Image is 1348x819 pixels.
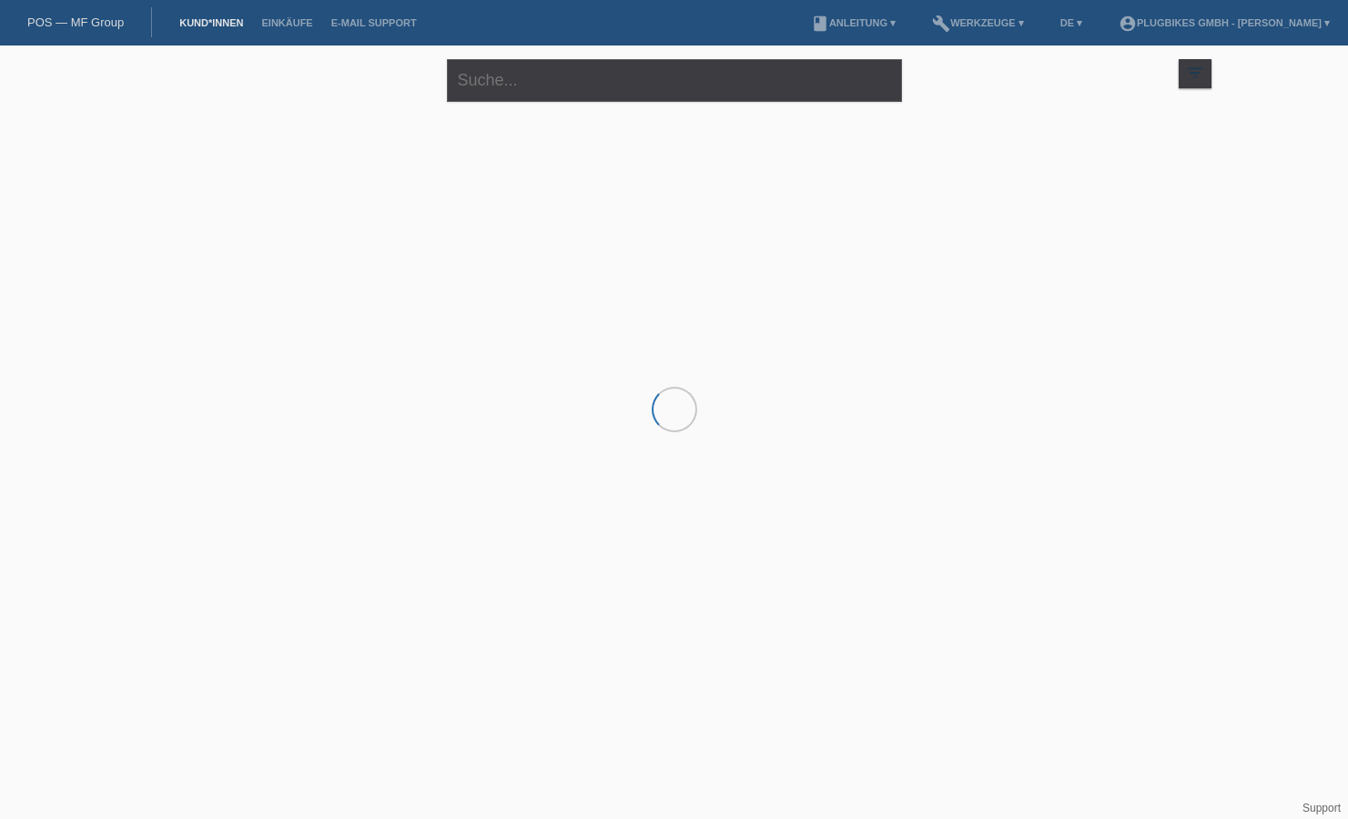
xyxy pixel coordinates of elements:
a: Kund*innen [170,17,252,28]
a: Einkäufe [252,17,321,28]
input: Suche... [447,59,902,102]
i: build [932,15,950,33]
a: E-Mail Support [322,17,426,28]
a: account_circlePlugBikes GmbH - [PERSON_NAME] ▾ [1110,17,1339,28]
a: Support [1302,802,1341,814]
i: account_circle [1119,15,1137,33]
a: bookAnleitung ▾ [802,17,905,28]
a: DE ▾ [1051,17,1091,28]
i: book [811,15,829,33]
i: filter_list [1185,63,1205,83]
a: buildWerkzeuge ▾ [923,17,1033,28]
a: POS — MF Group [27,15,124,29]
